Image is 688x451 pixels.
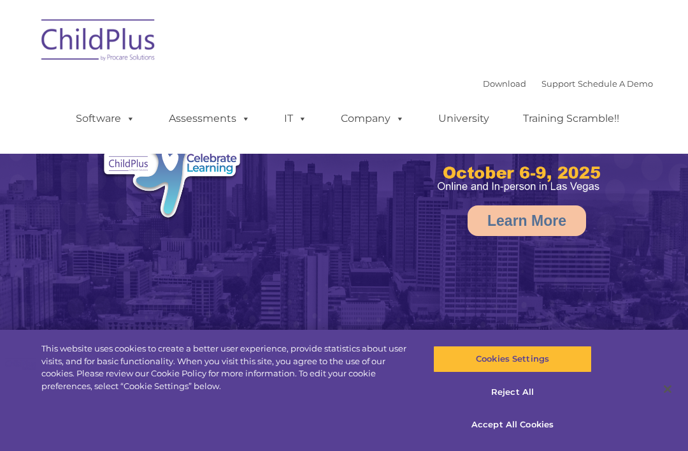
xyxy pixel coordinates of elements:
[654,375,682,403] button: Close
[271,106,320,131] a: IT
[426,106,502,131] a: University
[483,78,653,89] font: |
[483,78,526,89] a: Download
[156,106,263,131] a: Assessments
[41,343,413,392] div: This website uses cookies to create a better user experience, provide statistics about user visit...
[328,106,417,131] a: Company
[468,205,586,236] a: Learn More
[510,106,632,131] a: Training Scramble!!
[433,411,591,438] button: Accept All Cookies
[63,106,148,131] a: Software
[433,379,591,406] button: Reject All
[433,346,591,373] button: Cookies Settings
[541,78,575,89] a: Support
[35,10,162,74] img: ChildPlus by Procare Solutions
[578,78,653,89] a: Schedule A Demo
